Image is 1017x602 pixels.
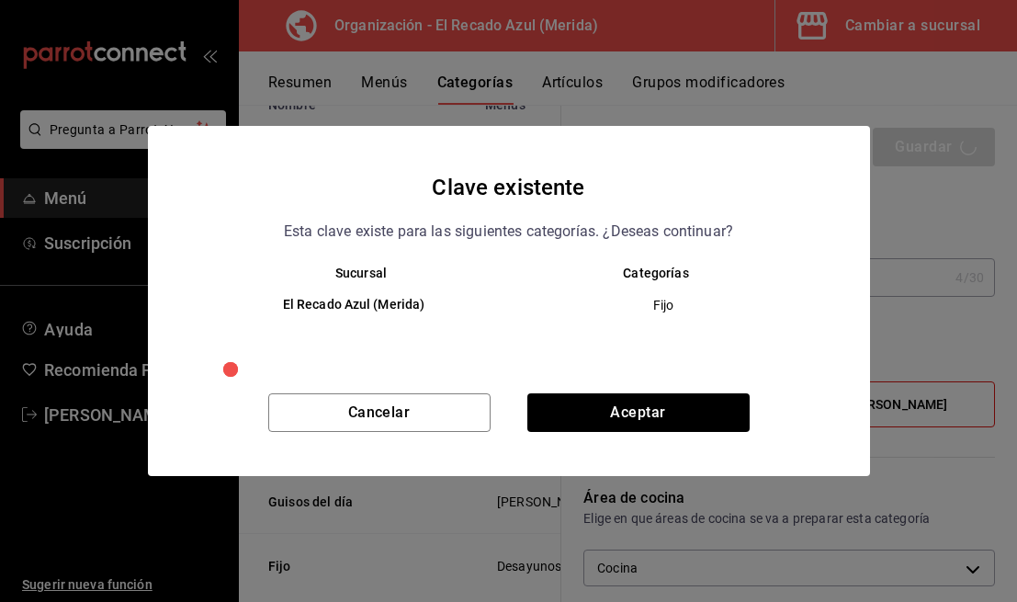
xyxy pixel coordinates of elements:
[214,295,494,315] h6: El Recado Azul (Merida)
[268,393,491,432] button: Cancelar
[432,170,584,205] h4: Clave existente
[527,393,750,432] button: Aceptar
[509,266,833,280] th: Categorías
[284,220,733,244] p: Esta clave existe para las siguientes categorías. ¿Deseas continuar?
[525,296,803,314] span: Fijo
[185,266,509,280] th: Sucursal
